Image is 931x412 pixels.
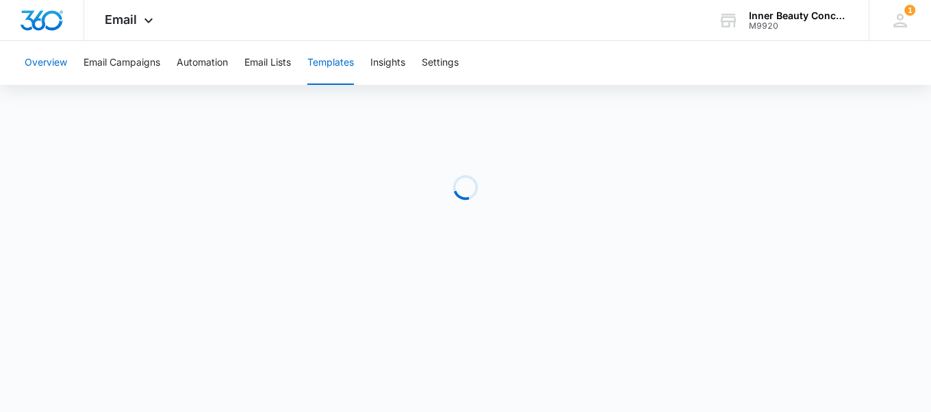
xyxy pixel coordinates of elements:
div: notifications count [904,5,915,16]
span: 1 [904,5,915,16]
button: Email Campaigns [84,41,160,85]
div: account id [749,21,849,31]
div: account name [749,10,849,21]
button: Automation [177,41,228,85]
button: Templates [307,41,354,85]
button: Settings [422,41,459,85]
span: Email [105,12,137,27]
button: Overview [25,41,67,85]
button: Email Lists [244,41,291,85]
button: Insights [370,41,405,85]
